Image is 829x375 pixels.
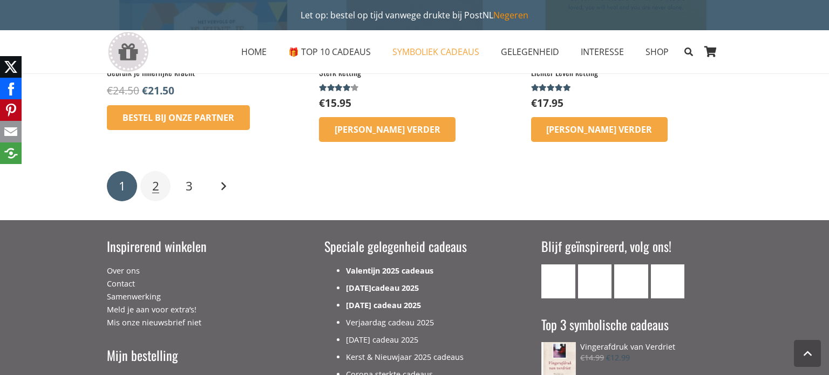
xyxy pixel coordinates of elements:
[490,38,570,65] a: GELEGENHEIDGELEGENHEID Menu
[531,117,668,142] a: Lees meer over “Lichter Leven ketting”
[208,171,238,201] a: Volgende
[578,264,612,298] a: Facebook
[107,237,288,256] h3: Inspirerend winkelen
[541,264,575,298] a: E-mail
[230,38,277,65] a: HOMEHOME Menu
[493,9,528,21] a: Negeren
[541,237,722,256] h3: Blijf geïnspireerd, volg ons!
[107,304,196,315] a: Meld je aan voor extra’s!
[570,38,635,65] a: INTERESSEINTERESSE Menu
[140,171,171,201] a: Pagina 2
[346,317,434,328] a: Verjaardag cadeau 2025
[346,300,421,310] a: [DATE] cadeau 2025
[319,96,351,110] bdi: 15.95
[319,84,352,92] span: Gewaardeerd uit 5
[501,46,559,58] span: GELEGENHEID
[541,316,722,334] h3: Top 3 symbolische cadeaus
[698,30,722,73] a: Winkelwagen
[152,178,159,194] span: 2
[580,352,604,363] bdi: 14.99
[107,278,135,289] a: Contact
[346,283,371,293] a: [DATE]
[324,237,505,256] h3: Speciale gelegenheid cadeaus
[794,340,821,367] a: Terug naar top
[580,342,675,352] span: Vingerafdruk van Verdriet
[319,66,510,78] h2: Sterk ketting
[107,83,113,98] span: €
[541,342,722,351] a: Vingerafdruk van Verdriet
[645,46,669,58] span: SHOP
[319,96,325,110] span: €
[107,265,140,276] a: Over ons
[606,352,630,363] bdi: 12.99
[531,84,571,92] span: Gewaardeerd uit 5
[614,264,648,298] a: Instagram
[107,291,161,302] a: Samenwerking
[580,352,585,363] span: €
[581,46,624,58] span: INTERESSE
[142,83,174,98] bdi: 21.50
[107,169,722,203] nav: Berichten paginering
[107,66,298,78] h2: Gebruik je innerlijke kracht
[651,264,685,298] a: Pinterest
[107,171,137,201] span: Pagina 1
[107,105,250,130] a: Bestel bij onze Partner
[142,83,148,98] span: €
[531,66,722,78] h2: Lichter Leven ketting
[174,171,205,201] a: Pagina 3
[531,96,537,110] span: €
[241,46,267,58] span: HOME
[107,83,139,98] bdi: 24.50
[635,38,679,65] a: SHOPSHOP Menu
[346,352,464,362] a: Kerst & Nieuwjaar 2025 cadeaus
[107,317,201,328] a: Mis onze nieuwsbrief niet
[346,265,433,276] a: Valentijn 2025 cadeaus
[531,96,563,110] bdi: 17.95
[107,32,150,72] a: gift-box-icon-grey-inspirerendwinkelen
[371,283,419,293] a: cadeau 2025
[606,352,610,363] span: €
[186,178,193,194] span: 3
[382,38,490,65] a: SYMBOLIEK CADEAUSSYMBOLIEK CADEAUS Menu
[392,46,479,58] span: SYMBOLIEK CADEAUS
[531,84,573,92] div: Gewaardeerd 4.83 uit 5
[319,84,361,92] div: Gewaardeerd 4.00 uit 5
[107,346,288,365] h3: Mijn bestelling
[119,178,126,194] span: 1
[679,38,698,65] a: Zoeken
[319,117,456,142] a: Lees meer over “Sterk ketting”
[277,38,382,65] a: 🎁 TOP 10 CADEAUS🎁 TOP 10 CADEAUS Menu
[346,335,418,345] a: [DATE] cadeau 2025
[288,46,371,58] span: 🎁 TOP 10 CADEAUS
